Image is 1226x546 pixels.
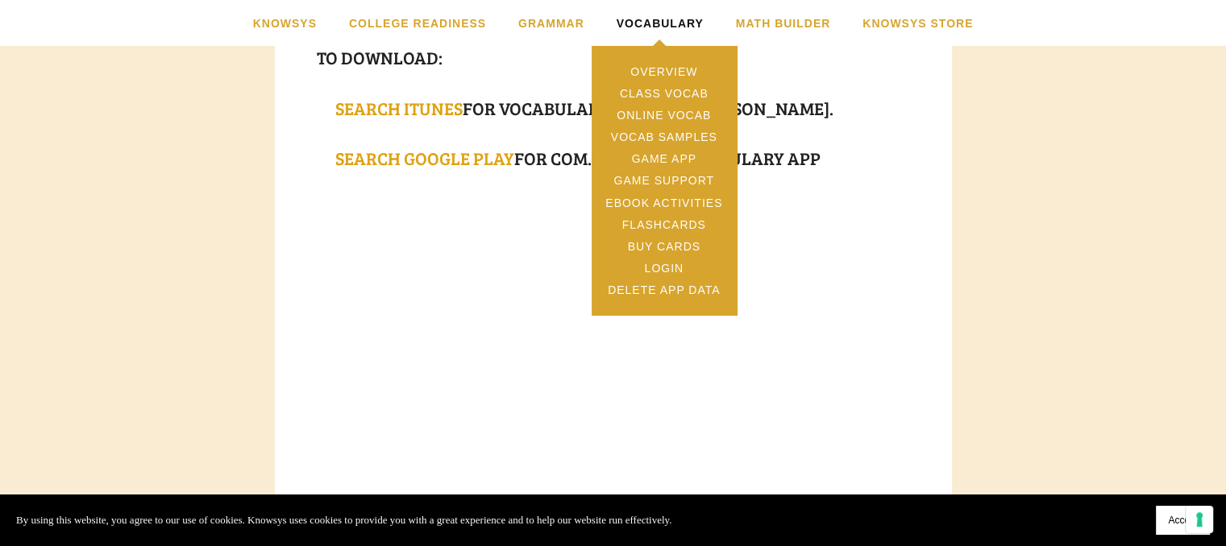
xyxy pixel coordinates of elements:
a: Vocab Samples [592,126,737,147]
h1: FOR COM.KNOWSYS.VOCABULARY APP [317,143,910,172]
a: SEARCH ITUNES [335,96,463,120]
p: By using this website, you agree to our use of cookies. Knowsys uses cookies to provide you with ... [16,511,671,529]
h1: FOR VOCABULARY GAMES BY [PERSON_NAME]. [317,93,910,122]
a: Class Vocab [592,82,737,104]
a: Buy Cards [592,235,737,257]
span: Accept [1168,515,1198,526]
button: Your consent preferences for tracking technologies [1186,506,1213,533]
h1: TO DOWNLOAD: [317,43,910,72]
a: Delete App Data [592,279,737,301]
a: Game Support [592,170,737,192]
a: Flashcards [592,213,737,235]
a: eBook Activities [592,192,737,213]
a: Online Vocab [592,104,737,126]
button: Accept [1156,506,1210,535]
a: SEARCH GOOGLE PLAY [335,146,514,170]
a: Overview [592,60,737,82]
a: Login [592,258,737,279]
a: Game App [592,148,737,170]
